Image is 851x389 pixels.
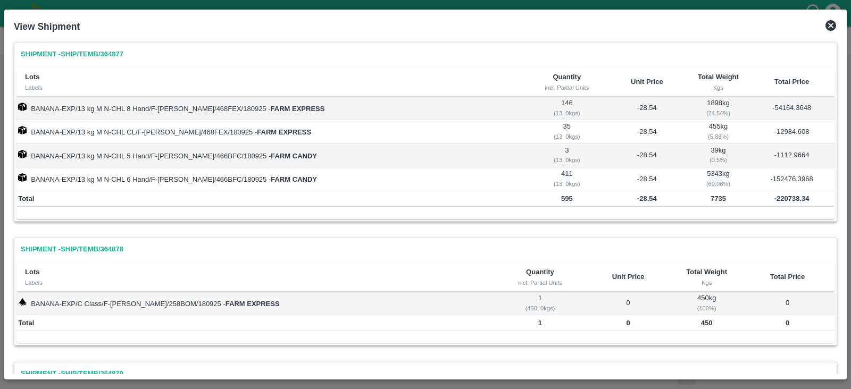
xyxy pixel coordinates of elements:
div: Labels [25,83,519,92]
a: Shipment -SHIP/TEMB/364878 [16,240,128,259]
strong: FARM CANDY [271,175,317,183]
div: ( 0.5 %) [689,155,747,165]
td: BANANA-EXP/C Class/F-[PERSON_NAME]/258BOM/180925 - [16,292,497,315]
div: ( 450, 0 kgs) [498,303,582,313]
b: Total Price [770,273,805,281]
img: box [18,173,27,182]
div: Kgs [681,278,732,287]
strong: FARM EXPRESS [226,300,280,308]
td: BANANA-EXP/13 kg M N-CHL CL/F-[PERSON_NAME]/468FEX/180925 - [16,120,528,143]
td: 3 [528,144,606,167]
td: 1898 kg [688,97,749,120]
b: Total [18,319,34,327]
b: Lots [25,268,39,276]
td: -152476.3968 [749,167,835,191]
div: ( 5.88 %) [689,132,747,141]
b: 0 [627,319,630,327]
b: Total Price [774,78,810,86]
b: Total Weight [698,73,739,81]
div: incl. Partial Units [505,278,575,287]
b: 595 [561,194,573,202]
a: Shipment -SHIP/TEMB/364879 [16,365,128,383]
b: 1 [538,319,542,327]
td: -28.54 [606,144,688,167]
td: -28.54 [606,167,688,191]
td: BANANA-EXP/13 kg M N-CHL 8 Hand/F-[PERSON_NAME]/468FEX/180925 - [16,97,528,120]
td: -28.54 [606,120,688,143]
img: box [18,126,27,134]
div: ( 100 %) [674,303,739,313]
img: box [18,150,27,158]
div: ( 13, 0 kgs) [529,179,605,189]
b: Quantity [526,268,554,276]
td: 5343 kg [688,167,749,191]
img: box [18,103,27,111]
div: incl. Partial Units [536,83,598,92]
td: -54164.3648 [749,97,835,120]
td: 450 kg [673,292,740,315]
div: ( 13, 0 kgs) [529,132,605,141]
td: 455 kg [688,120,749,143]
td: 39 kg [688,144,749,167]
div: Kgs [696,83,740,92]
td: 0 [740,292,835,315]
td: 411 [528,167,606,191]
td: 146 [528,97,606,120]
b: 450 [701,319,713,327]
td: 35 [528,120,606,143]
div: ( 24.54 %) [689,108,747,118]
b: -220738.34 [774,194,810,202]
td: BANANA-EXP/13 kg M N-CHL 6 Hand/F-[PERSON_NAME]/466BFC/180925 - [16,167,528,191]
b: Unit Price [631,78,663,86]
b: Total [18,194,34,202]
b: Unit Price [612,273,645,281]
td: -12984.608 [749,120,835,143]
strong: FARM EXPRESS [257,128,311,136]
b: Lots [25,73,39,81]
a: Shipment -SHIP/TEMB/364877 [16,45,128,64]
strong: FARM CANDY [271,152,317,160]
b: View Shipment [14,21,80,32]
div: ( 69.08 %) [689,179,747,189]
td: -1112.9664 [749,144,835,167]
div: ( 13, 0 kgs) [529,155,605,165]
div: ( 13, 0 kgs) [529,108,605,118]
b: Total Weight [686,268,727,276]
b: -28.54 [637,194,657,202]
div: Labels [25,278,488,287]
td: 0 [583,292,673,315]
td: BANANA-EXP/13 kg M N-CHL 5 Hand/F-[PERSON_NAME]/466BFC/180925 - [16,144,528,167]
b: 0 [786,319,789,327]
b: 7735 [711,194,726,202]
img: weight [18,298,27,306]
td: 1 [497,292,583,315]
strong: FARM EXPRESS [271,105,325,113]
b: Quantity [553,73,581,81]
td: -28.54 [606,97,688,120]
